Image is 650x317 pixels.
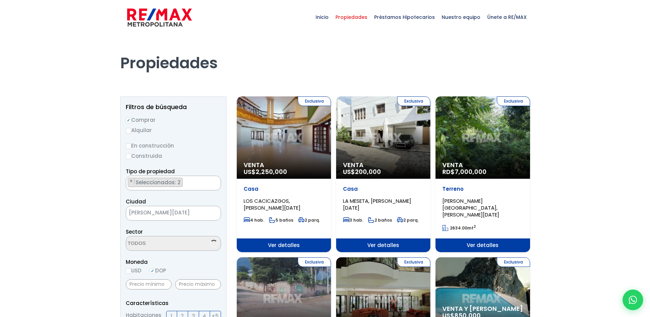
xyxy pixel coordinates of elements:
[126,198,146,205] span: Ciudad
[343,197,411,211] span: LA MESETA, [PERSON_NAME][DATE]
[126,104,221,110] h2: Filtros de búsqueda
[368,217,392,223] span: 2 baños
[126,116,221,124] label: Comprar
[355,167,381,176] span: 200,000
[343,217,363,223] span: 3 hab.
[442,225,476,231] span: mt
[343,186,424,192] p: Casa
[332,7,371,27] span: Propiedades
[484,7,530,27] span: Únete a RE/MAX
[497,96,530,106] span: Exclusiva
[298,96,331,106] span: Exclusiva
[126,126,221,134] label: Alquilar
[126,299,221,307] p: Características
[128,178,135,184] button: Remove item
[436,238,530,252] span: Ver detalles
[210,210,214,216] span: ×
[237,96,331,252] a: Exclusiva Venta US$2,250,000 Casa LOS CACICAZGOS, [PERSON_NAME][DATE] 4 hab. 5 baños 2 parq. Ver ...
[244,167,287,176] span: US$
[126,279,172,290] input: Precio mínimo
[204,208,214,219] button: Remove all items
[269,217,293,223] span: 5 baños
[213,178,217,184] span: ×
[126,154,131,159] input: Construida
[244,217,264,223] span: 4 hab.
[438,7,484,27] span: Nuestro equipo
[343,162,424,168] span: Venta
[450,225,467,231] span: 2634.00
[126,208,204,218] span: SANTO DOMINGO DE GUZMÁN
[442,197,499,218] span: [PERSON_NAME][GEOGRAPHIC_DATA], [PERSON_NAME][DATE]
[244,197,301,211] span: LOS CACICAZGOS, [PERSON_NAME][DATE]
[126,128,131,133] input: Alquilar
[126,258,221,266] span: Moneda
[442,186,523,192] p: Terreno
[244,162,324,168] span: Venta
[298,257,331,267] span: Exclusiva
[298,217,320,223] span: 2 parq.
[150,268,155,274] input: DOP
[126,168,175,175] span: Tipo de propiedad
[126,206,221,221] span: SANTO DOMINGO DE GUZMÁN
[135,179,182,186] span: Seleccionados: 2
[497,257,530,267] span: Exclusiva
[244,186,324,192] p: Casa
[455,167,487,176] span: 7,000,000
[126,176,130,191] textarea: Search
[397,96,430,106] span: Exclusiva
[336,96,430,252] a: Exclusiva Venta US$200,000 Casa LA MESETA, [PERSON_NAME][DATE] 3 hab. 2 baños 2 parq. Ver detalles
[126,236,193,251] textarea: Search
[474,224,476,229] sup: 2
[256,167,287,176] span: 2,250,000
[371,7,438,27] span: Préstamos Hipotecarios
[128,178,183,187] li: CASA
[237,238,331,252] span: Ver detalles
[130,178,133,184] span: ×
[442,167,487,176] span: RD$
[126,228,143,235] span: Sector
[442,162,523,168] span: Venta
[343,167,381,176] span: US$
[127,7,192,28] img: remax-metropolitana-logo
[126,266,142,275] label: USD
[126,143,131,149] input: En construcción
[175,279,221,290] input: Precio máximo
[120,35,530,72] h1: Propiedades
[312,7,332,27] span: Inicio
[397,257,430,267] span: Exclusiva
[126,152,221,160] label: Construida
[126,141,221,150] label: En construcción
[150,266,166,275] label: DOP
[436,96,530,252] a: Exclusiva Venta RD$7,000,000 Terreno [PERSON_NAME][GEOGRAPHIC_DATA], [PERSON_NAME][DATE] 2634.00m...
[126,118,131,123] input: Comprar
[126,268,131,274] input: USD
[336,238,430,252] span: Ver detalles
[442,305,523,312] span: Venta y [PERSON_NAME]
[213,178,217,185] button: Remove all items
[397,217,419,223] span: 2 parq.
